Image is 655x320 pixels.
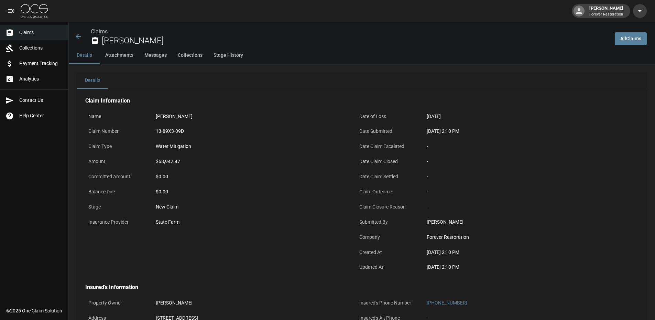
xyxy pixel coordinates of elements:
div: [PERSON_NAME] [156,113,193,120]
p: Claim Outcome [356,185,418,199]
p: Committed Amount [85,170,147,183]
p: Date Claim Settled [356,170,418,183]
p: Created At [356,246,418,259]
div: - [427,143,616,150]
div: [DATE] [427,113,441,120]
h2: [PERSON_NAME] [102,36,609,46]
p: Claim Type [85,140,147,153]
span: Contact Us [19,97,63,104]
p: Forever Restoration [589,12,623,18]
span: Collections [19,44,63,52]
a: [PHONE_NUMBER] [427,300,467,306]
div: anchor tabs [69,47,655,64]
p: Date Claim Escalated [356,140,418,153]
div: 13-89X3-09D [156,128,184,135]
div: - [427,173,616,180]
nav: breadcrumb [91,28,609,36]
div: $68,942.47 [156,158,180,165]
img: ocs-logo-white-transparent.png [21,4,48,18]
div: [DATE] 2:10 PM [427,128,616,135]
div: - [427,158,616,165]
button: open drawer [4,4,18,18]
div: New Claim [156,203,345,211]
p: Company [356,231,418,244]
div: $0.00 [156,173,345,180]
div: [DATE] 2:10 PM [427,264,616,271]
p: Date of Loss [356,110,418,123]
p: Stage [85,200,147,214]
div: $0.00 [156,188,345,195]
p: Claim Number [85,125,147,138]
div: - [427,188,616,195]
div: [PERSON_NAME] [156,299,193,307]
button: Attachments [100,47,139,64]
button: Details [69,47,100,64]
div: [DATE] 2:10 PM [427,249,616,256]
p: Insured's Phone Number [356,296,418,310]
button: Stage History [208,47,249,64]
span: Help Center [19,112,63,119]
h4: Claim Information [85,97,619,104]
a: AllClaims [615,32,647,45]
p: Updated At [356,260,418,274]
p: Amount [85,155,147,168]
button: Details [77,72,108,89]
p: Date Submitted [356,125,418,138]
p: Submitted By [356,215,418,229]
p: Insurance Provider [85,215,147,229]
p: Date Claim Closed [356,155,418,168]
div: - [427,203,616,211]
span: Claims [19,29,63,36]
p: Property Owner [85,296,147,310]
p: Claim Closure Reason [356,200,418,214]
button: Messages [139,47,172,64]
div: Forever Restoration [427,234,616,241]
div: details tabs [77,72,647,89]
div: State Farm [156,218,179,226]
span: Analytics [19,75,63,83]
span: Payment Tracking [19,60,63,67]
div: Water Mitigation [156,143,191,150]
div: [PERSON_NAME] [587,5,626,17]
h4: Insured's Information [85,284,619,291]
p: Balance Due [85,185,147,199]
div: © 2025 One Claim Solution [6,307,62,314]
div: [PERSON_NAME] [427,218,616,226]
p: Name [85,110,147,123]
button: Collections [172,47,208,64]
a: Claims [91,28,108,35]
